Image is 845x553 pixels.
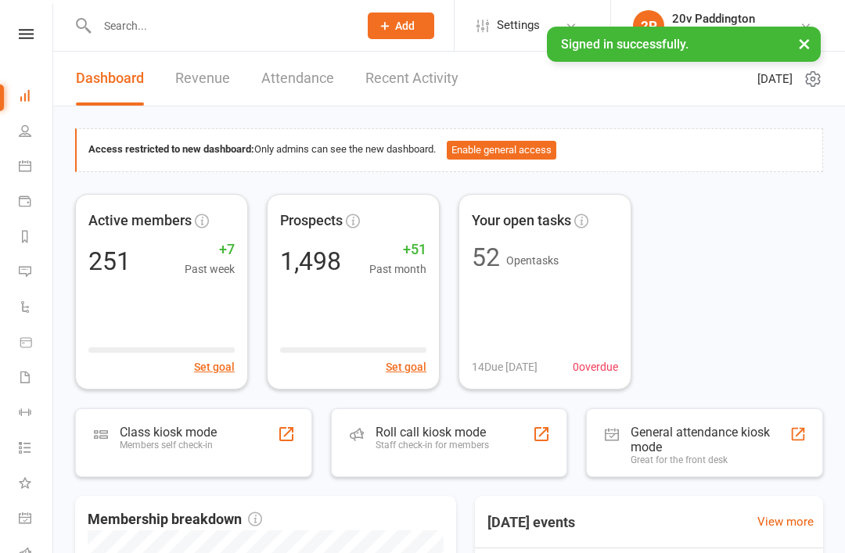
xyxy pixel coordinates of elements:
button: Set goal [194,358,235,375]
div: 2P [633,10,664,41]
input: Search... [92,15,347,37]
a: Recent Activity [365,52,458,106]
div: Class kiosk mode [120,425,217,440]
span: Signed in successfully. [561,37,689,52]
span: +51 [369,239,426,261]
a: Attendance [261,52,334,106]
span: 0 overdue [573,358,618,375]
button: Add [368,13,434,39]
a: Calendar [19,150,54,185]
h3: [DATE] events [475,508,588,537]
a: Dashboard [76,52,144,106]
div: Great for the front desk [631,454,789,465]
div: Roll call kiosk mode [376,425,489,440]
div: 20v Paddington [672,26,755,40]
a: Product Sales [19,326,54,361]
a: View more [757,512,814,531]
a: Reports [19,221,54,256]
div: 20v Paddington [672,12,755,26]
a: Revenue [175,52,230,106]
div: 52 [472,245,500,270]
span: Membership breakdown [88,508,262,531]
button: × [790,27,818,60]
button: Enable general access [447,141,556,160]
a: General attendance kiosk mode [19,502,54,537]
div: Members self check-in [120,440,217,451]
a: Payments [19,185,54,221]
strong: Access restricted to new dashboard: [88,143,254,155]
span: Your open tasks [472,210,571,232]
div: Staff check-in for members [376,440,489,451]
button: Set goal [386,358,426,375]
a: Dashboard [19,80,54,115]
span: Add [395,20,415,32]
a: What's New [19,467,54,502]
span: Active members [88,210,192,232]
span: Past month [369,260,426,278]
div: 1,498 [280,249,341,274]
div: Only admins can see the new dashboard. [88,141,811,160]
span: Settings [497,8,540,43]
span: +7 [185,239,235,261]
span: Prospects [280,210,343,232]
span: Past week [185,260,235,278]
div: 251 [88,249,131,274]
span: [DATE] [757,70,793,88]
div: General attendance kiosk mode [631,425,789,454]
span: Open tasks [506,254,559,267]
span: 14 Due [DATE] [472,358,538,375]
a: People [19,115,54,150]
